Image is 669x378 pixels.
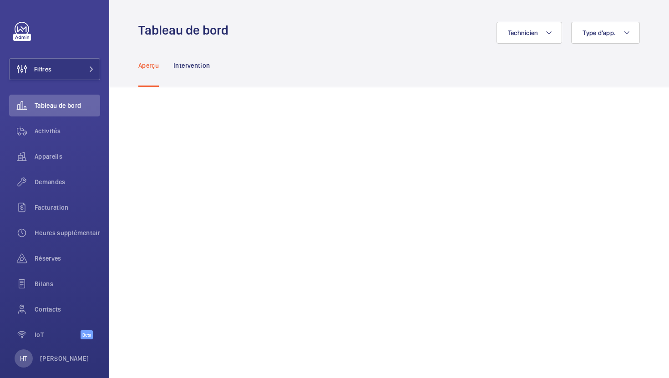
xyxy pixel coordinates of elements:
button: Filtres [9,58,100,80]
span: Bilans [35,279,100,288]
span: Activités [35,126,100,136]
span: Heures supplémentaires [35,228,100,237]
span: Appareils [35,152,100,161]
span: Filtres [34,65,51,74]
span: Type d'app. [583,29,616,36]
p: Intervention [173,61,210,70]
span: Facturation [35,203,100,212]
button: Technicien [497,22,563,44]
span: Demandes [35,177,100,186]
span: Beta [81,330,93,339]
span: Technicien [508,29,538,36]
p: [PERSON_NAME] [40,354,89,363]
h1: Tableau de bord [138,22,234,39]
span: Tableau de bord [35,101,100,110]
p: HT [20,354,27,363]
span: IoT [35,330,81,339]
span: Réserves [35,254,100,263]
p: Aperçu [138,61,159,70]
button: Type d'app. [571,22,640,44]
span: Contacts [35,305,100,314]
